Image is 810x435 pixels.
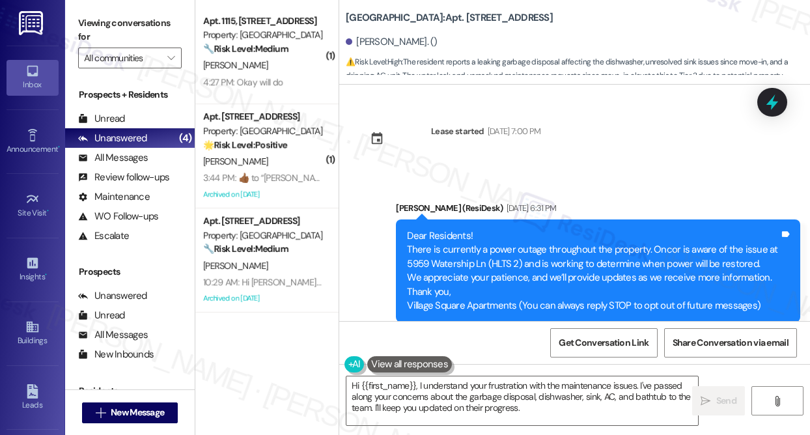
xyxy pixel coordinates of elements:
div: Maintenance [78,190,150,204]
strong: 🔧 Risk Level: Medium [203,43,288,55]
div: 4:27 PM: Okay will do [203,76,283,88]
div: Dear Residents! There is currently a power outage throughout the property. Oncor is aware of the ... [407,229,779,313]
span: • [58,143,60,152]
span: [PERSON_NAME] [203,59,268,71]
button: Share Conversation via email [664,328,797,358]
div: All Messages [78,151,148,165]
div: New Inbounds [78,348,154,361]
input: All communities [84,48,161,68]
textarea: Hi {{first_name}}, I understand your frustration with the maintenance issues. I've passed along y... [346,376,698,425]
div: [DATE] 6:31 PM [503,201,557,215]
div: Archived on [DATE] [202,186,325,203]
span: : The resident reports a leaking garbage disposal affecting the dishwasher, unresolved sink issue... [346,55,810,97]
div: Residents [65,384,195,398]
div: Unanswered [78,289,147,303]
span: [PERSON_NAME] [203,260,268,272]
strong: 🌟 Risk Level: Positive [203,139,287,150]
b: [GEOGRAPHIC_DATA]: Apt. [STREET_ADDRESS] [346,11,553,25]
i:  [772,396,782,406]
div: [PERSON_NAME] (ResiDesk) [396,201,800,219]
span: [PERSON_NAME] [203,156,268,167]
div: [PERSON_NAME]. () [346,35,438,49]
a: Leads [7,380,59,415]
div: Unread [78,309,125,322]
span: New Message [111,406,164,419]
a: Inbox [7,60,59,95]
div: Property: [GEOGRAPHIC_DATA] [203,229,324,242]
div: Archived on [DATE] [202,290,325,307]
span: • [45,270,47,279]
strong: ⚠️ Risk Level: High [346,57,402,67]
label: Viewing conversations for [78,13,182,48]
div: Prospects [65,265,195,279]
strong: 🔧 Risk Level: Medium [203,243,288,255]
div: [DATE] 7:00 PM [484,124,541,138]
button: Send [692,386,745,415]
div: Lease started [431,124,484,138]
div: Escalate [78,229,129,243]
i:  [701,396,710,406]
span: Share Conversation via email [673,336,789,350]
button: Get Conversation Link [550,328,657,358]
button: New Message [82,402,178,423]
div: Property: [GEOGRAPHIC_DATA] [203,124,324,138]
div: Unread [78,112,125,126]
i:  [167,53,175,63]
span: Send [716,394,736,408]
span: Get Conversation Link [559,336,649,350]
div: Apt. 1115, [STREET_ADDRESS] [203,14,324,28]
div: (4) [176,128,195,148]
div: Property: [GEOGRAPHIC_DATA] [203,28,324,42]
i:  [96,408,105,418]
div: Apt. [STREET_ADDRESS] [203,214,324,228]
a: Insights • [7,252,59,287]
div: Prospects + Residents [65,88,195,102]
span: • [47,206,49,216]
div: All Messages [78,328,148,342]
div: Apt. [STREET_ADDRESS] [203,110,324,124]
a: Site Visit • [7,188,59,223]
a: Buildings [7,316,59,351]
div: WO Follow-ups [78,210,158,223]
div: Unanswered [78,132,147,145]
div: Review follow-ups [78,171,169,184]
img: ResiDesk Logo [19,11,46,35]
